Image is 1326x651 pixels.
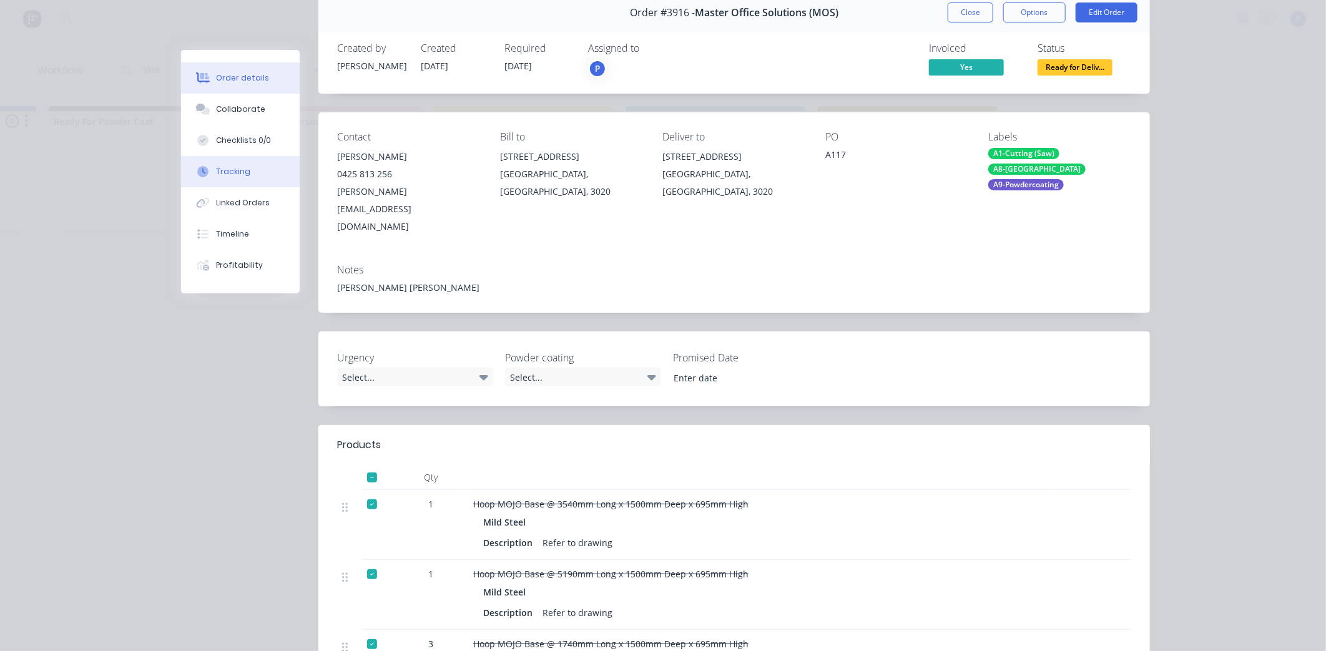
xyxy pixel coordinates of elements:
[483,534,538,552] div: Description
[538,534,617,552] div: Refer to drawing
[988,148,1059,159] div: A1-Cutting (Saw)
[500,148,643,200] div: [STREET_ADDRESS][GEOGRAPHIC_DATA], [GEOGRAPHIC_DATA], 3020
[673,350,829,365] label: Promised Date
[216,260,263,271] div: Profitability
[588,59,607,78] button: P
[428,637,433,650] span: 3
[504,60,532,72] span: [DATE]
[504,42,573,54] div: Required
[665,368,820,387] input: Enter date
[337,148,480,235] div: [PERSON_NAME]0425 813 256[PERSON_NAME][EMAIL_ADDRESS][DOMAIN_NAME]
[337,42,406,54] div: Created by
[337,438,381,453] div: Products
[505,350,661,365] label: Powder coating
[216,72,269,84] div: Order details
[663,165,806,200] div: [GEOGRAPHIC_DATA], [GEOGRAPHIC_DATA], 3020
[1076,2,1137,22] button: Edit Order
[216,166,250,177] div: Tracking
[1038,59,1112,78] button: Ready for Deliv...
[500,148,643,165] div: [STREET_ADDRESS]
[337,148,480,165] div: [PERSON_NAME]
[825,148,968,165] div: A117
[929,42,1023,54] div: Invoiced
[337,264,1131,276] div: Notes
[337,165,480,183] div: 0425 813 256
[588,42,713,54] div: Assigned to
[216,104,265,115] div: Collaborate
[216,135,271,146] div: Checklists 0/0
[1038,42,1131,54] div: Status
[181,94,300,125] button: Collaborate
[337,131,480,143] div: Contact
[538,604,617,622] div: Refer to drawing
[630,7,695,19] span: Order #3916 -
[393,465,468,490] div: Qty
[421,60,448,72] span: [DATE]
[181,125,300,156] button: Checklists 0/0
[428,497,433,511] span: 1
[988,164,1086,175] div: A8-[GEOGRAPHIC_DATA]
[500,165,643,200] div: [GEOGRAPHIC_DATA], [GEOGRAPHIC_DATA], 3020
[825,131,968,143] div: PO
[1003,2,1066,22] button: Options
[473,498,749,510] span: Hoop MOJO Base @ 3540mm Long x 1500mm Deep x 695mm High
[695,7,838,19] span: Master Office Solutions (MOS)
[663,148,806,165] div: [STREET_ADDRESS]
[1038,59,1112,75] span: Ready for Deliv...
[181,218,300,250] button: Timeline
[473,638,749,650] span: Hoop MOJO Base @ 1740mm Long x 1500mm Deep x 695mm High
[337,281,1131,294] div: [PERSON_NAME] [PERSON_NAME]
[181,187,300,218] button: Linked Orders
[337,183,480,235] div: [PERSON_NAME][EMAIL_ADDRESS][DOMAIN_NAME]
[988,131,1131,143] div: Labels
[663,131,806,143] div: Deliver to
[929,59,1004,75] span: Yes
[337,59,406,72] div: [PERSON_NAME]
[428,567,433,580] span: 1
[988,179,1064,190] div: A9-Powdercoating
[337,368,493,386] div: Select...
[483,583,531,601] div: Mild Steel
[948,2,993,22] button: Close
[505,368,661,386] div: Select...
[216,197,270,208] div: Linked Orders
[181,62,300,94] button: Order details
[337,350,493,365] label: Urgency
[216,228,249,240] div: Timeline
[483,604,538,622] div: Description
[421,42,489,54] div: Created
[181,156,300,187] button: Tracking
[473,568,749,580] span: Hoop MOJO Base @ 5190mm Long x 1500mm Deep x 695mm High
[483,513,531,531] div: Mild Steel
[663,148,806,200] div: [STREET_ADDRESS][GEOGRAPHIC_DATA], [GEOGRAPHIC_DATA], 3020
[181,250,300,281] button: Profitability
[500,131,643,143] div: Bill to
